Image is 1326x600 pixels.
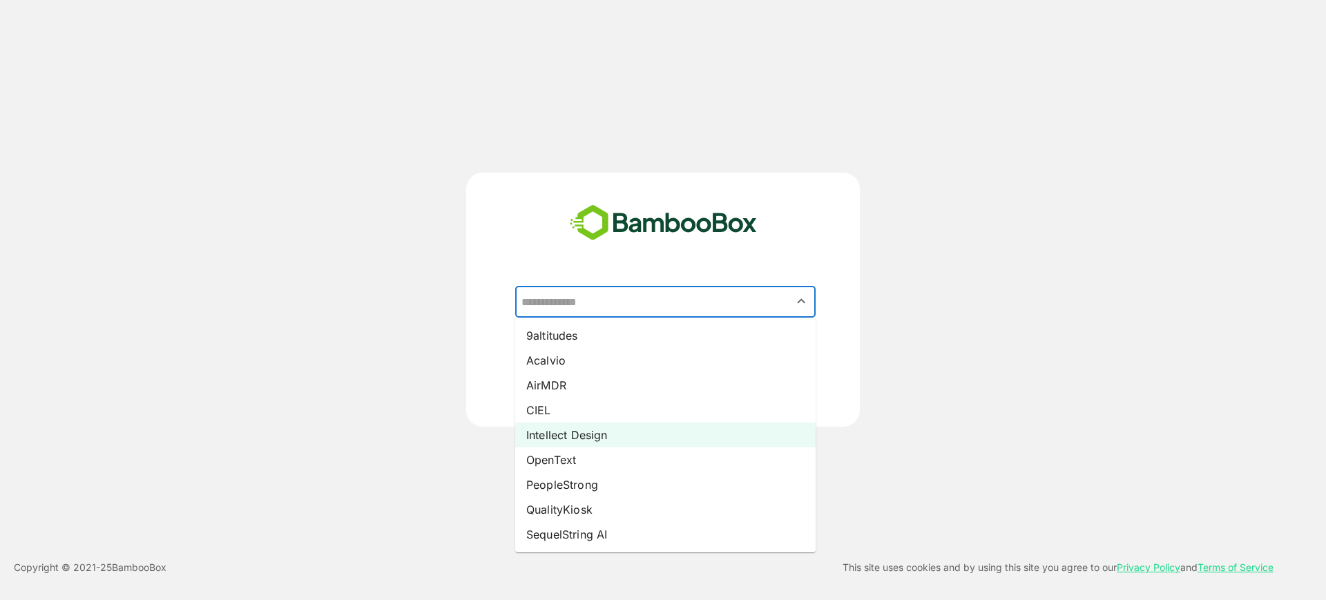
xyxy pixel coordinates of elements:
p: Copyright © 2021- 25 BambooBox [14,559,166,576]
li: PeopleStrong [515,472,816,497]
li: Intellect Design [515,423,816,447]
a: Terms of Service [1198,561,1274,573]
a: Privacy Policy [1117,561,1180,573]
img: bamboobox [562,200,765,246]
li: OpenText [515,447,816,472]
li: QualityKiosk [515,497,816,522]
li: CIEL [515,398,816,423]
li: AirMDR [515,373,816,398]
li: 9altitudes [515,323,816,348]
button: Close [792,292,811,311]
p: This site uses cookies and by using this site you agree to our and [843,559,1274,576]
li: Acalvio [515,348,816,373]
li: SequelString AI [515,522,816,547]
